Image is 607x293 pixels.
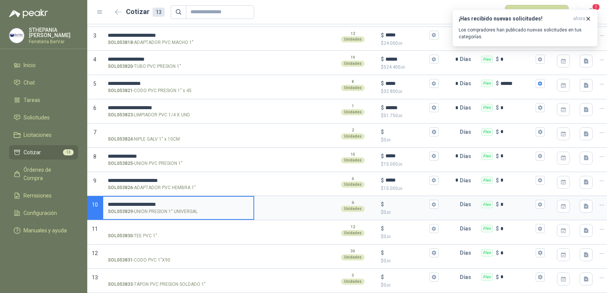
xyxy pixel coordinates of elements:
span: 0 [384,282,391,288]
span: Solicitudes [24,113,50,122]
input: SOL053829-UNION PRESION 1" UNIVERSAL [108,202,249,207]
p: - TUBO PVC PRESION 1" [108,63,181,70]
p: 12 [351,31,355,37]
p: 30 [351,248,355,254]
span: 15.000 [384,161,403,167]
span: Inicio [24,61,36,69]
button: Flex $ [536,103,545,112]
input: $$0,00 [385,226,428,232]
span: 15.000 [384,186,403,191]
button: Flex $ [536,248,545,257]
p: 8 [352,79,354,85]
p: $ [381,64,439,71]
span: ,00 [398,41,403,45]
div: Unidades [341,279,365,285]
input: SOL053823-LIMPIADOR PVC 1/4 X UND [108,105,249,111]
input: $$24.000,00 [385,32,428,38]
button: $$15.000,00 [429,176,439,185]
p: Días [460,76,474,91]
p: $ [381,40,439,47]
input: SOL053825-UNION PVC PRESION 1" [108,154,249,159]
a: Órdenes de Compra [9,163,78,185]
button: Flex $ [536,273,545,282]
span: ,00 [386,235,391,239]
p: 6 [352,200,354,206]
button: Flex $ [536,152,545,161]
span: 0 [384,234,391,239]
div: Flex [481,152,493,160]
p: $ [381,176,384,185]
strong: SOL053820 [108,63,133,70]
p: - ADAPTADOR PVC MACHO 1" [108,39,193,46]
p: - TAPON PVC PRESION SOLDADO 1" [108,281,206,288]
p: - LIMPIADOR PVC 1/4 X UND [108,111,190,119]
p: $ [381,79,384,88]
input: Flex $ [500,202,534,207]
input: $$524.400,00 [385,56,428,62]
p: $ [496,176,499,185]
a: Solicitudes [9,110,78,125]
p: STHEPANIA [PERSON_NAME] [29,27,78,38]
button: $$0,00 [429,200,439,209]
a: Configuración [9,206,78,220]
a: Cotizar13 [9,145,78,160]
p: Días [460,269,474,285]
input: SOL053826-ADAPTADOR PVC HEMBRA 1" [108,178,249,183]
button: Flex $ [536,176,545,185]
input: SOL053830-TEE PVC 1" [108,226,249,232]
span: 10 [92,202,98,208]
span: ,00 [386,259,391,263]
input: SOL053833-TAPON PVC PRESION SOLDADO 1" [108,274,249,280]
p: Días [460,173,474,188]
p: $ [381,55,384,63]
p: $ [496,224,499,233]
strong: SOL053818 [108,39,133,46]
div: Flex [481,104,493,111]
div: Unidades [341,254,365,260]
div: Unidades [341,36,365,42]
span: Órdenes de Compra [24,166,71,182]
p: $ [496,128,499,136]
input: $$0,00 [385,129,428,135]
img: Logo peakr [9,9,48,18]
div: Unidades [341,61,365,67]
div: Flex [481,80,493,87]
button: Flex $ [536,224,545,233]
input: $$0,00 [385,250,428,256]
span: 32.800 [384,89,403,94]
input: Flex $ [500,153,534,159]
input: SOL053831-CODO PVC 1"X90 [108,250,249,256]
input: SOL053818-ADAPTADOR PVC MACHO 1" [108,33,249,38]
div: Flex [481,177,493,184]
div: Flex [481,56,493,63]
p: Días [460,245,474,260]
button: $$0,00 [429,248,439,257]
div: Flex [481,273,493,281]
button: ¡Has recibido nuevas solicitudes!ahora Los compradores han publicado nuevas solicitudes en tus ca... [452,9,598,47]
a: Licitaciones [9,128,78,142]
strong: SOL053823 [108,111,133,119]
p: - NIPLE GALV 1" x 10CM [108,136,180,143]
span: 7 [93,129,96,135]
div: Unidades [341,109,365,115]
p: 19 [351,55,355,61]
span: 0 [384,210,391,215]
input: Flex $ [500,226,534,232]
p: $ [381,161,439,168]
input: $$32.800,00 [385,81,428,86]
p: $ [381,273,384,281]
div: Flex [481,225,493,232]
span: 3 [93,33,96,39]
button: $$32.800,00 [429,79,439,88]
strong: SOL053821 [108,87,133,94]
p: $ [381,209,439,216]
p: Días [460,124,474,139]
div: Unidades [341,133,365,139]
span: 24.000 [384,41,403,46]
strong: SOL053825 [108,160,133,167]
a: Inicio [9,58,78,72]
span: ,00 [398,89,403,94]
p: $ [496,152,499,160]
p: $ [381,200,384,208]
a: Tareas [9,93,78,107]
